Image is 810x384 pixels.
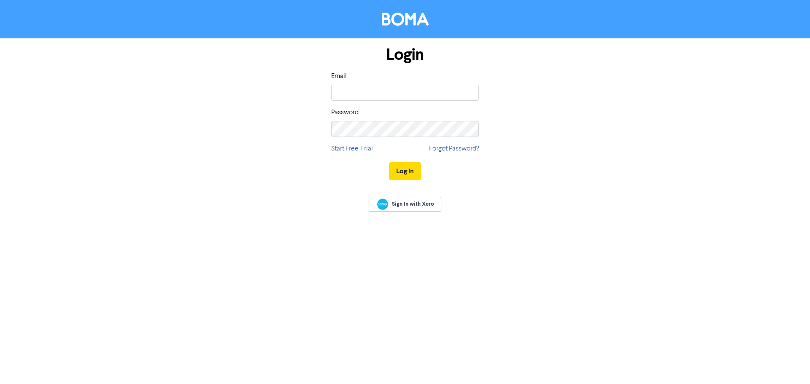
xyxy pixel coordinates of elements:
h1: Login [331,45,479,64]
a: Sign In with Xero [369,197,441,212]
label: Password [331,107,359,118]
a: Start Free Trial [331,144,373,154]
button: Log In [389,162,421,180]
a: Forgot Password? [429,144,479,154]
label: Email [331,71,347,81]
span: Sign In with Xero [392,200,434,208]
img: BOMA Logo [382,13,429,26]
img: Xero logo [377,199,388,210]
